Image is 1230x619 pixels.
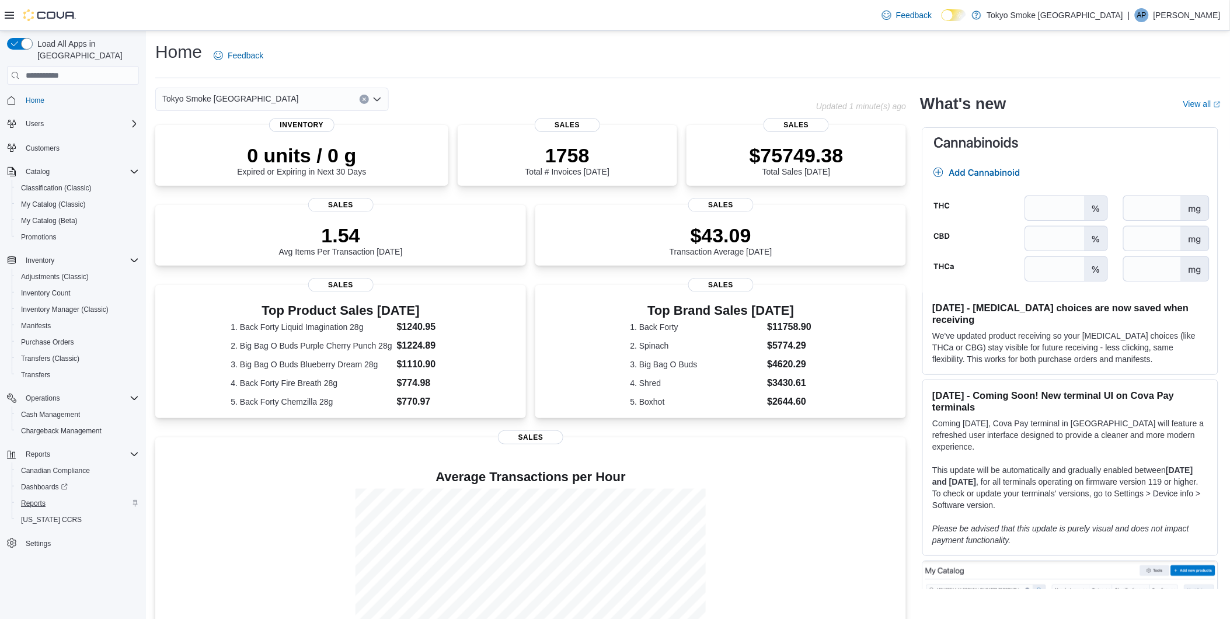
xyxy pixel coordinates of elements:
div: Expired or Expiring in Next 30 Days [237,144,366,176]
a: Adjustments (Classic) [16,270,93,284]
dt: 2. Big Bag O Buds Purple Cherry Punch 28g [231,340,392,352]
a: Customers [21,141,64,155]
span: Customers [26,144,60,153]
dd: $3430.61 [767,376,811,390]
dd: $11758.90 [767,320,811,334]
span: Settings [26,539,51,548]
span: Canadian Compliance [16,464,139,478]
span: Load All Apps in [GEOGRAPHIC_DATA] [33,38,139,61]
span: Sales [688,278,754,292]
svg: External link [1214,101,1221,108]
span: Chargeback Management [21,426,102,436]
span: Inventory Count [16,286,139,300]
div: Transaction Average [DATE] [670,224,772,256]
button: Transfers (Classic) [12,350,144,367]
button: Home [2,92,144,109]
a: View allExternal link [1183,99,1221,109]
p: $43.09 [670,224,772,247]
span: Canadian Compliance [21,466,90,475]
span: Operations [21,391,139,405]
span: Adjustments (Classic) [21,272,89,281]
span: Transfers [16,368,139,382]
span: Transfers (Classic) [21,354,79,363]
span: My Catalog (Classic) [16,197,139,211]
dd: $2644.60 [767,395,811,409]
span: Customers [21,140,139,155]
a: Purchase Orders [16,335,79,349]
a: Canadian Compliance [16,464,95,478]
a: My Catalog (Classic) [16,197,90,211]
span: Inventory [21,253,139,267]
span: Reports [21,447,139,461]
div: Total Sales [DATE] [750,144,844,176]
span: Reports [26,450,50,459]
button: Inventory Manager (Classic) [12,301,144,318]
span: Operations [26,394,60,403]
span: Transfers [21,370,50,380]
dt: 4. Shred [630,377,763,389]
a: Feedback [209,44,268,67]
button: Transfers [12,367,144,383]
button: Reports [12,495,144,512]
span: Cash Management [16,408,139,422]
p: 0 units / 0 g [237,144,366,167]
span: Classification (Classic) [21,183,92,193]
button: Canadian Compliance [12,462,144,479]
a: Promotions [16,230,61,244]
span: Classification (Classic) [16,181,139,195]
span: Home [26,96,44,105]
a: Reports [16,496,50,510]
dt: 1. Back Forty Liquid Imagination 28g [231,321,392,333]
button: Chargeback Management [12,423,144,439]
span: Users [26,119,44,128]
button: Settings [2,535,144,552]
span: My Catalog (Classic) [21,200,86,209]
span: Purchase Orders [16,335,139,349]
button: Inventory [21,253,59,267]
dd: $774.98 [397,376,451,390]
dd: $4620.29 [767,357,811,371]
dt: 2. Spinach [630,340,763,352]
button: Operations [21,391,65,405]
button: Open list of options [372,95,382,104]
button: Classification (Classic) [12,180,144,196]
button: Cash Management [12,406,144,423]
div: Avg Items Per Transaction [DATE] [279,224,403,256]
dd: $1110.90 [397,357,451,371]
a: Transfers (Classic) [16,352,84,366]
span: Purchase Orders [21,338,74,347]
dt: 3. Big Bag O Buds [630,359,763,370]
span: Sales [535,118,600,132]
button: Clear input [360,95,369,104]
a: Feedback [877,4,936,27]
button: Inventory [2,252,144,269]
p: Updated 1 minute(s) ago [816,102,906,111]
p: Tokyo Smoke [GEOGRAPHIC_DATA] [987,8,1124,22]
h3: [DATE] - [MEDICAL_DATA] choices are now saved when receiving [932,302,1208,325]
a: My Catalog (Beta) [16,214,82,228]
h3: [DATE] - Coming Soon! New terminal UI on Cova Pay terminals [932,390,1208,413]
dd: $1240.95 [397,320,451,334]
a: Home [21,93,49,107]
span: Feedback [228,50,263,61]
button: Promotions [12,229,144,245]
span: Sales [764,118,829,132]
button: Operations [2,390,144,406]
span: Promotions [16,230,139,244]
button: Customers [2,139,144,156]
dd: $770.97 [397,395,451,409]
div: Ankit Patel [1135,8,1149,22]
a: Settings [21,537,55,551]
span: Dashboards [16,480,139,494]
button: Purchase Orders [12,334,144,350]
p: $75749.38 [750,144,844,167]
span: Feedback [896,9,932,21]
span: Dashboards [21,482,68,492]
span: Sales [688,198,754,212]
a: Cash Management [16,408,85,422]
a: Dashboards [12,479,144,495]
span: Sales [308,278,374,292]
dt: 3. Big Bag O Buds Blueberry Dream 28g [231,359,392,370]
span: Inventory [26,256,54,265]
a: Chargeback Management [16,424,106,438]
